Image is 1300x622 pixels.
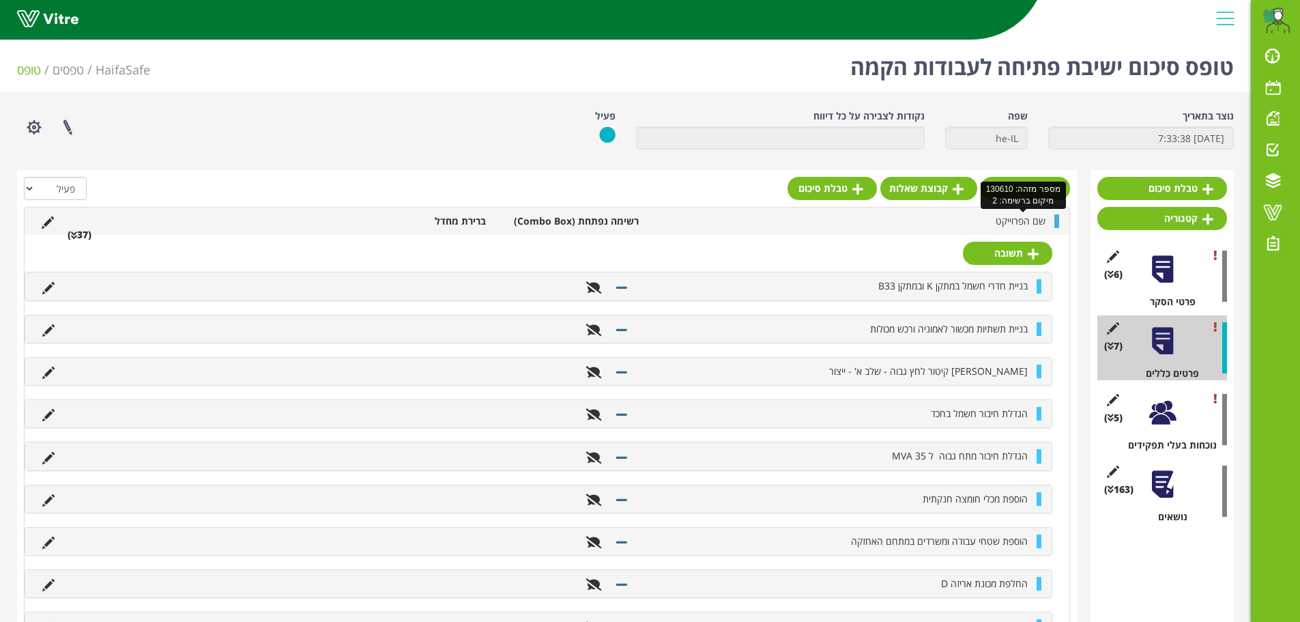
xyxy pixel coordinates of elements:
[851,535,1028,548] span: הוספת שטחי עבודה ומשרדים במתחם האחזקה
[813,109,925,123] label: נקודות לצבירה על כל דיווח
[1104,339,1123,353] span: (7 )
[17,61,53,79] li: טופס
[878,279,1028,292] span: בניית חדרי חשמל במתקן K ובמתקן B33
[850,34,1234,92] h1: טופס סיכום ישיבת פתיחה לעבודות הקמה
[53,61,84,78] a: טפסים
[931,407,1028,420] span: הגדלת חיבור חשמל בחכד
[1108,367,1227,380] div: פרטים כללים
[599,126,616,143] img: yes
[1104,268,1123,281] span: (6 )
[981,182,1066,209] div: מספר מזהה: 130610 מיקום ברשימה: 2
[996,214,1045,227] span: שם הפרוייקט
[493,214,646,228] li: רשימה נפתחת (Combo Box)
[1108,295,1227,309] div: פרטי הסקר
[1104,411,1123,425] span: (5 )
[96,61,150,78] span: 151
[923,492,1028,505] span: הוספת מכלי חומצה חנקתית
[1183,109,1234,123] label: נוצר בתאריך
[1108,510,1227,524] div: נושאים
[1097,207,1227,230] a: קטגוריה
[870,322,1028,335] span: בניית תשתיות מכשור לאמוניה ורכש מכולות
[1008,109,1028,123] label: שפה
[892,449,1028,462] span: הגדלת חיבור מתח גבוה ל 35 MVA
[788,177,877,200] a: טבלת סיכום
[880,177,977,200] a: קבוצת שאלות
[1104,483,1133,496] span: (163 )
[340,214,493,228] li: ברירת מחדל
[981,177,1070,200] a: שאלה
[61,228,98,242] li: (37 )
[1262,7,1290,34] img: d79e9f56-8524-49d2-b467-21e72f93baff.png
[941,577,1028,590] span: החלפת מכונת אריזה D
[1108,438,1227,452] div: נוכחות בעלי תפקידים
[829,365,1028,378] span: [PERSON_NAME] קיטור לחץ גבוה - שלב א' - ייצור
[595,109,616,123] label: פעיל
[1097,177,1227,200] a: טבלת סיכום
[963,242,1052,265] a: תשובה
